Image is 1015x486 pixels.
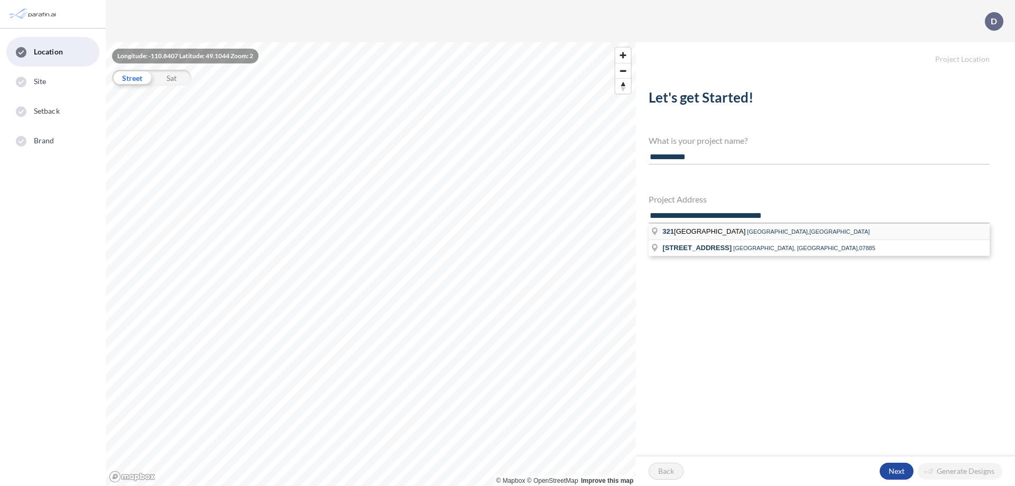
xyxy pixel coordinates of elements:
img: Parafin [8,4,59,24]
div: Street [112,70,152,86]
a: OpenStreetMap [527,477,578,484]
span: Location [34,47,63,57]
span: [GEOGRAPHIC_DATA], [GEOGRAPHIC_DATA],07885 [733,245,875,251]
span: Brand [34,135,54,146]
button: Zoom out [615,63,631,78]
button: Reset bearing to north [615,78,631,94]
a: Mapbox homepage [109,471,155,483]
span: [GEOGRAPHIC_DATA] [662,227,747,235]
button: Next [880,463,914,480]
span: 321 [662,227,674,235]
span: Setback [34,106,60,116]
canvas: Map [106,42,636,486]
span: Reset bearing to north [615,79,631,94]
p: Next [889,466,905,476]
h4: Project Address [649,194,990,204]
p: D [991,16,997,26]
div: Sat [152,70,191,86]
h5: Project Location [636,42,1015,64]
a: Improve this map [581,477,633,484]
a: Mapbox [496,477,525,484]
h4: What is your project name? [649,135,990,145]
span: [GEOGRAPHIC_DATA],[GEOGRAPHIC_DATA] [747,228,870,235]
h2: Let's get Started! [649,89,990,110]
div: Longitude: -110.8407 Latitude: 49.1044 Zoom: 2 [112,49,259,63]
span: [STREET_ADDRESS] [662,244,732,252]
span: Site [34,76,46,87]
button: Zoom in [615,48,631,63]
